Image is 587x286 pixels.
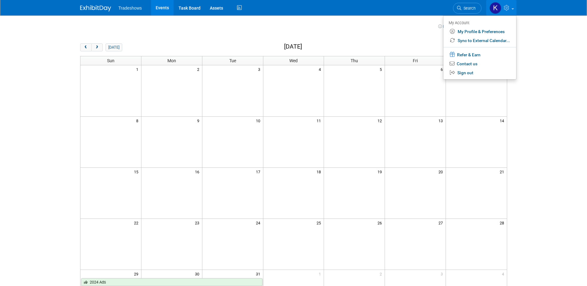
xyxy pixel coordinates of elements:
[501,270,507,278] span: 4
[440,65,446,73] span: 6
[136,65,141,73] span: 1
[91,43,103,51] button: next
[136,117,141,124] span: 8
[443,27,516,36] a: My Profile & Preferences
[194,168,202,175] span: 16
[443,36,516,45] a: Sync to External Calendar...
[255,117,263,124] span: 10
[318,270,324,278] span: 1
[453,3,481,14] a: Search
[440,270,446,278] span: 3
[229,58,236,63] span: Tue
[316,117,324,124] span: 11
[196,117,202,124] span: 9
[379,270,385,278] span: 2
[443,68,516,77] a: Sign out
[438,168,446,175] span: 20
[377,117,385,124] span: 12
[80,43,92,51] button: prev
[255,219,263,227] span: 24
[379,65,385,73] span: 5
[196,65,202,73] span: 2
[316,219,324,227] span: 25
[133,270,141,278] span: 29
[316,168,324,175] span: 18
[499,168,507,175] span: 21
[318,65,324,73] span: 4
[377,219,385,227] span: 26
[461,6,476,11] span: Search
[106,43,122,51] button: [DATE]
[413,58,418,63] span: Fri
[194,219,202,227] span: 23
[289,58,298,63] span: Wed
[438,117,446,124] span: 13
[351,58,358,63] span: Thu
[499,219,507,227] span: 28
[284,43,302,50] h2: [DATE]
[167,58,176,63] span: Mon
[255,168,263,175] span: 17
[133,168,141,175] span: 15
[133,219,141,227] span: 22
[443,50,516,59] a: Refer & Earn
[257,65,263,73] span: 3
[119,6,142,11] span: Tradeshows
[107,58,114,63] span: Sun
[499,117,507,124] span: 14
[449,19,510,26] div: My Account
[438,24,507,29] a: How to sync to an external calendar...
[377,168,385,175] span: 19
[443,59,516,68] a: Contact us
[438,219,446,227] span: 27
[490,2,501,14] img: Kathyuska Thirwall
[194,270,202,278] span: 30
[80,5,111,11] img: ExhibitDay
[255,270,263,278] span: 31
